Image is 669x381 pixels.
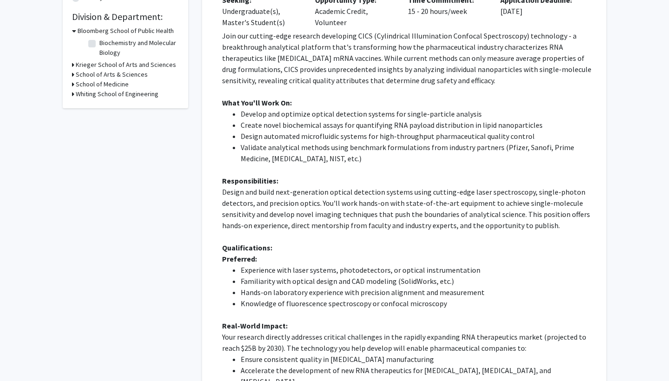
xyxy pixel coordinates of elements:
p: Your research directly addresses critical challenges in the rapidly expanding RNA therapeutics ma... [222,331,593,354]
label: Biochemistry and Molecular Biology [99,38,177,58]
li: Familiarity with optical design and CAD modeling (SolidWorks, etc.) [241,276,593,287]
h3: Bloomberg School of Public Health [78,26,174,36]
div: Undergraduate(s), Master's Student(s) [222,6,301,28]
strong: Preferred: [222,254,257,263]
p: Design and build next-generation optical detection systems using cutting-edge laser spectroscopy,... [222,186,593,231]
iframe: Chat [7,339,39,374]
li: Design automated microfluidic systems for high-throughput pharmaceutical quality control [241,131,593,142]
li: Ensure consistent quality in [MEDICAL_DATA] manufacturing [241,354,593,365]
li: Create novel biochemical assays for quantifying RNA payload distribution in lipid nanoparticles [241,119,593,131]
li: Knowledge of fluorescence spectroscopy or confocal microscopy [241,298,593,309]
strong: Qualifications: [222,243,272,252]
strong: Real-World Impact: [222,321,288,330]
li: Hands-on laboratory experience with precision alignment and measurement [241,287,593,298]
p: Join our cutting-edge research developing CICS (Cylindrical Illumination Confocal Spectroscopy) t... [222,30,593,86]
h3: Krieger School of Arts and Sciences [76,60,176,70]
h3: School of Arts & Sciences [76,70,148,79]
li: Develop and optimize optical detection systems for single-particle analysis [241,108,593,119]
strong: What You'll Work On: [222,98,292,107]
h3: Whiting School of Engineering [76,89,158,99]
li: Experience with laser systems, photodetectors, or optical instrumentation [241,264,593,276]
h2: Division & Department: [72,11,179,22]
li: Validate analytical methods using benchmark formulations from industry partners (Pfizer, Sanofi, ... [241,142,593,164]
h3: School of Medicine [76,79,129,89]
strong: Responsibilities: [222,176,278,185]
